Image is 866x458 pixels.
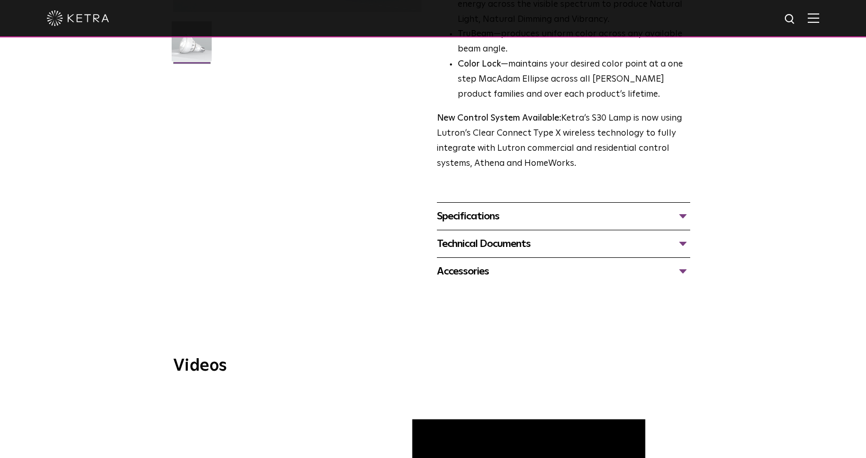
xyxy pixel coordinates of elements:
h3: Videos [173,358,693,374]
div: Accessories [437,263,690,280]
div: Technical Documents [437,235,690,252]
img: search icon [784,13,797,26]
strong: New Control System Available: [437,114,561,123]
strong: Color Lock [458,60,501,69]
div: Specifications [437,208,690,225]
img: S30-Lamp-Edison-2021-Web-Square [172,21,212,69]
li: —maintains your desired color point at a one step MacAdam Ellipse across all [PERSON_NAME] produc... [458,57,690,102]
p: Ketra’s S30 Lamp is now using Lutron’s Clear Connect Type X wireless technology to fully integrat... [437,111,690,172]
img: Hamburger%20Nav.svg [808,13,819,23]
img: ketra-logo-2019-white [47,10,109,26]
li: —produces uniform color across any available beam angle. [458,27,690,57]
